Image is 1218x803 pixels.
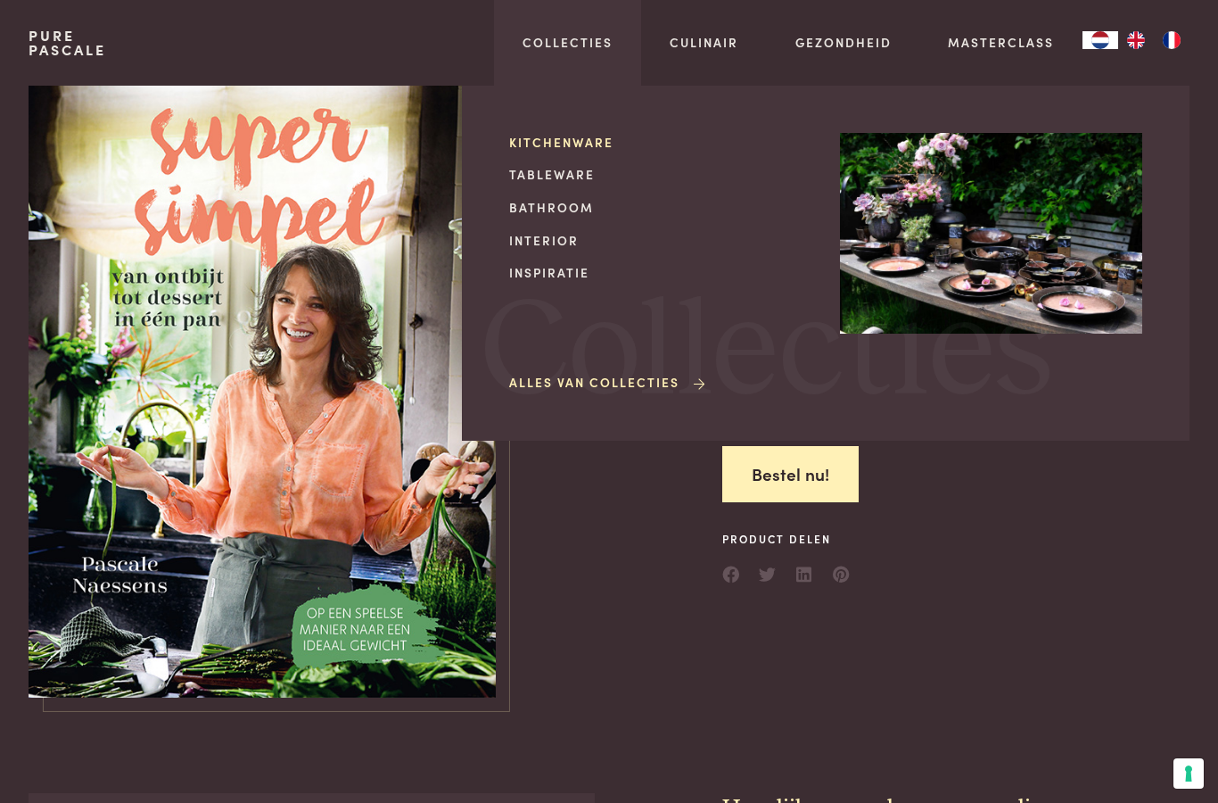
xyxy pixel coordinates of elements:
span: Product delen [722,531,851,547]
a: Inspiratie [509,263,811,282]
a: Masterclass [948,33,1054,52]
a: Interior [509,231,811,250]
img: Collecties [840,133,1142,335]
a: Bathroom [509,198,811,217]
ul: Language list [1118,31,1189,49]
span: Collecties [481,285,1053,421]
button: Uw voorkeuren voor toestemming voor trackingtechnologieën [1173,758,1204,789]
a: Bestel nu! [722,446,859,502]
div: Language [1082,31,1118,49]
img: https://admin.purepascale.com/wp-content/uploads/2024/06/LowRes_Cover_Super_Simpel.jpg [29,86,496,698]
a: NL [1082,31,1118,49]
a: Culinair [670,33,738,52]
a: Collecties [523,33,613,52]
a: FR [1154,31,1189,49]
a: Gezondheid [795,33,892,52]
a: Alles van Collecties [509,373,708,392]
a: PurePascale [29,29,106,57]
a: EN [1118,31,1154,49]
aside: Language selected: Nederlands [1082,31,1189,49]
a: Kitchenware [509,133,811,152]
a: Tableware [509,165,811,184]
